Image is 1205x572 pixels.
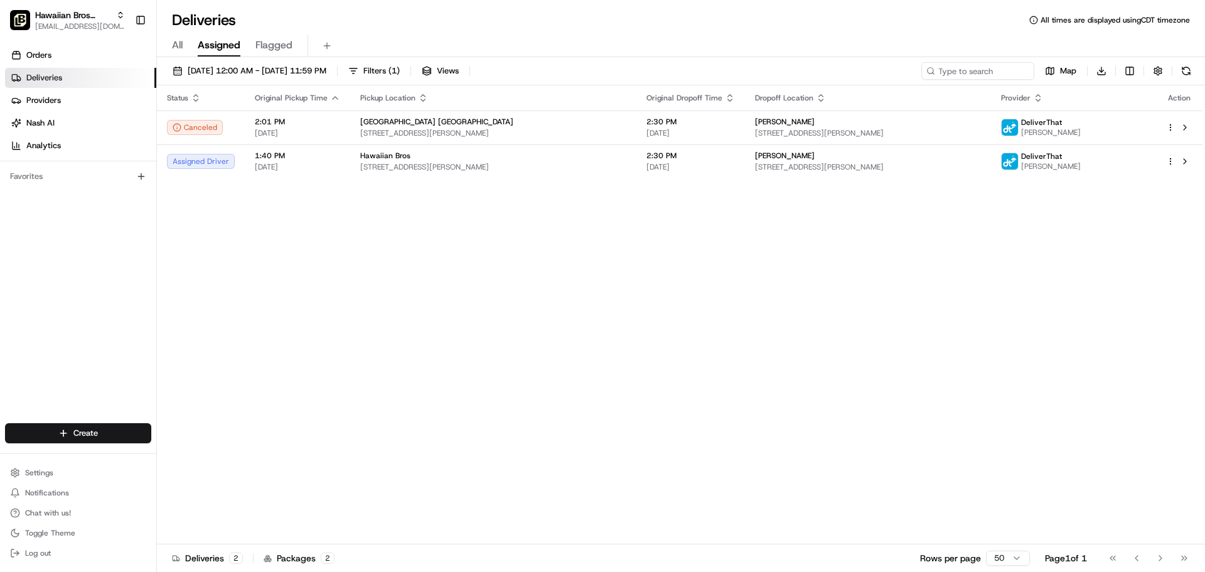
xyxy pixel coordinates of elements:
[1002,153,1018,170] img: profile_deliverthat_partner.png
[437,65,459,77] span: Views
[5,484,151,502] button: Notifications
[5,113,156,133] a: Nash AI
[1177,62,1195,80] button: Refresh
[35,21,125,31] button: [EMAIL_ADDRESS][DOMAIN_NAME]
[360,117,513,127] span: [GEOGRAPHIC_DATA] [GEOGRAPHIC_DATA]
[1021,127,1081,138] span: [PERSON_NAME]
[25,528,75,538] span: Toggle Theme
[188,65,326,77] span: [DATE] 12:00 AM - [DATE] 11:59 PM
[5,68,156,88] a: Deliveries
[5,90,156,111] a: Providers
[1060,65,1076,77] span: Map
[646,128,735,138] span: [DATE]
[5,524,151,542] button: Toggle Theme
[255,38,292,53] span: Flagged
[255,93,328,103] span: Original Pickup Time
[26,140,61,151] span: Analytics
[5,136,156,156] a: Analytics
[755,151,815,161] span: [PERSON_NAME]
[360,128,626,138] span: [STREET_ADDRESS][PERSON_NAME]
[5,423,151,443] button: Create
[360,162,626,172] span: [STREET_ADDRESS][PERSON_NAME]
[5,544,151,562] button: Log out
[755,128,981,138] span: [STREET_ADDRESS][PERSON_NAME]
[5,464,151,482] button: Settings
[1021,117,1062,127] span: DeliverThat
[5,45,156,65] a: Orders
[255,162,340,172] span: [DATE]
[25,468,53,478] span: Settings
[73,428,98,439] span: Create
[26,117,55,129] span: Nash AI
[1001,93,1031,103] span: Provider
[755,162,981,172] span: [STREET_ADDRESS][PERSON_NAME]
[167,62,332,80] button: [DATE] 12:00 AM - [DATE] 11:59 PM
[646,117,735,127] span: 2:30 PM
[646,151,735,161] span: 2:30 PM
[26,50,51,61] span: Orders
[5,504,151,522] button: Chat with us!
[198,38,240,53] span: Assigned
[1021,151,1062,161] span: DeliverThat
[26,72,62,84] span: Deliveries
[172,552,243,564] div: Deliveries
[1021,161,1081,171] span: [PERSON_NAME]
[360,151,410,161] span: Hawaiian Bros
[755,117,815,127] span: [PERSON_NAME]
[25,508,71,518] span: Chat with us!
[25,548,51,558] span: Log out
[172,38,183,53] span: All
[1041,15,1190,25] span: All times are displayed using CDT timezone
[343,62,405,80] button: Filters(1)
[26,95,61,106] span: Providers
[646,162,735,172] span: [DATE]
[255,151,340,161] span: 1:40 PM
[646,93,722,103] span: Original Dropoff Time
[5,5,130,35] button: Hawaiian Bros (Chicago IL Spaulding)Hawaiian Bros (Chicago IL [PERSON_NAME])[EMAIL_ADDRESS][DOMAI...
[35,9,111,21] button: Hawaiian Bros (Chicago IL [PERSON_NAME])
[5,166,151,186] div: Favorites
[167,120,223,135] button: Canceled
[1039,62,1082,80] button: Map
[755,93,813,103] span: Dropoff Location
[360,93,415,103] span: Pickup Location
[255,128,340,138] span: [DATE]
[388,65,400,77] span: ( 1 )
[10,10,30,30] img: Hawaiian Bros (Chicago IL Spaulding)
[25,488,69,498] span: Notifications
[167,93,188,103] span: Status
[1166,93,1192,103] div: Action
[172,10,236,30] h1: Deliveries
[264,552,335,564] div: Packages
[1002,119,1018,136] img: profile_deliverthat_partner.png
[1045,552,1087,564] div: Page 1 of 1
[229,553,243,564] div: 2
[920,552,981,564] p: Rows per page
[321,553,335,564] div: 2
[255,117,340,127] span: 2:01 PM
[363,65,400,77] span: Filters
[416,62,464,80] button: Views
[921,62,1034,80] input: Type to search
